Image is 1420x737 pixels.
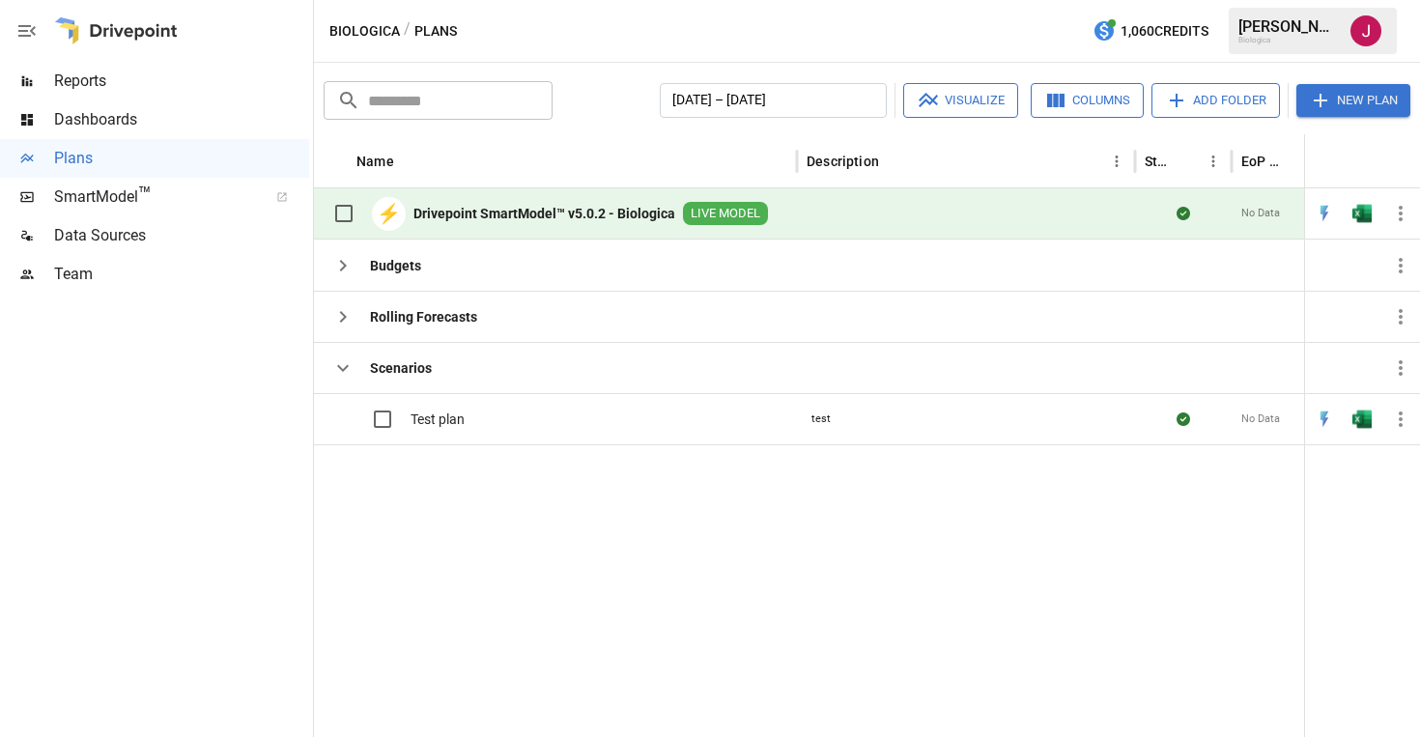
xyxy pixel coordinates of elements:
[54,185,255,209] span: SmartModel
[411,410,465,429] span: Test plan
[1296,84,1410,117] button: New Plan
[1241,206,1280,221] span: No Data
[811,411,831,427] div: test
[370,307,477,326] b: Rolling Forecasts
[54,108,309,131] span: Dashboards
[370,358,432,378] b: Scenarios
[356,154,394,169] div: Name
[1177,410,1190,429] div: Sync complete
[1315,204,1334,223] img: quick-edit-flash.b8aec18c.svg
[1031,83,1144,118] button: Columns
[1103,148,1130,175] button: Description column menu
[329,19,400,43] button: Biologica
[372,197,406,231] div: ⚡
[1238,17,1339,36] div: [PERSON_NAME]
[1350,15,1381,46] img: Joey Zwillinger
[404,19,411,43] div: /
[54,224,309,247] span: Data Sources
[1352,204,1372,223] div: Open in Excel
[1289,148,1316,175] button: Sort
[1177,204,1190,223] div: Sync complete
[413,204,675,223] b: Drivepoint SmartModel™ v5.0.2 - Biologica
[1393,148,1420,175] button: Sort
[660,83,887,118] button: [DATE] – [DATE]
[1352,410,1372,429] div: Open in Excel
[1085,14,1216,49] button: 1,060Credits
[1173,148,1200,175] button: Sort
[1315,410,1334,429] img: quick-edit-flash.b8aec18c.svg
[903,83,1018,118] button: Visualize
[1121,19,1208,43] span: 1,060 Credits
[1352,204,1372,223] img: g5qfjXmAAAAABJRU5ErkJggg==
[1315,204,1334,223] div: Open in Quick Edit
[1151,83,1280,118] button: Add Folder
[370,256,421,275] b: Budgets
[1145,154,1171,169] div: Status
[1241,154,1287,169] div: EoP Cash
[54,263,309,286] span: Team
[1339,4,1393,58] button: Joey Zwillinger
[54,147,309,170] span: Plans
[138,183,152,207] span: ™
[1352,410,1372,429] img: g5qfjXmAAAAABJRU5ErkJggg==
[1315,410,1334,429] div: Open in Quick Edit
[807,154,879,169] div: Description
[54,70,309,93] span: Reports
[1238,36,1339,44] div: Biologica
[683,205,768,223] span: LIVE MODEL
[1200,148,1227,175] button: Status column menu
[396,148,423,175] button: Sort
[1241,411,1280,427] span: No Data
[881,148,908,175] button: Sort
